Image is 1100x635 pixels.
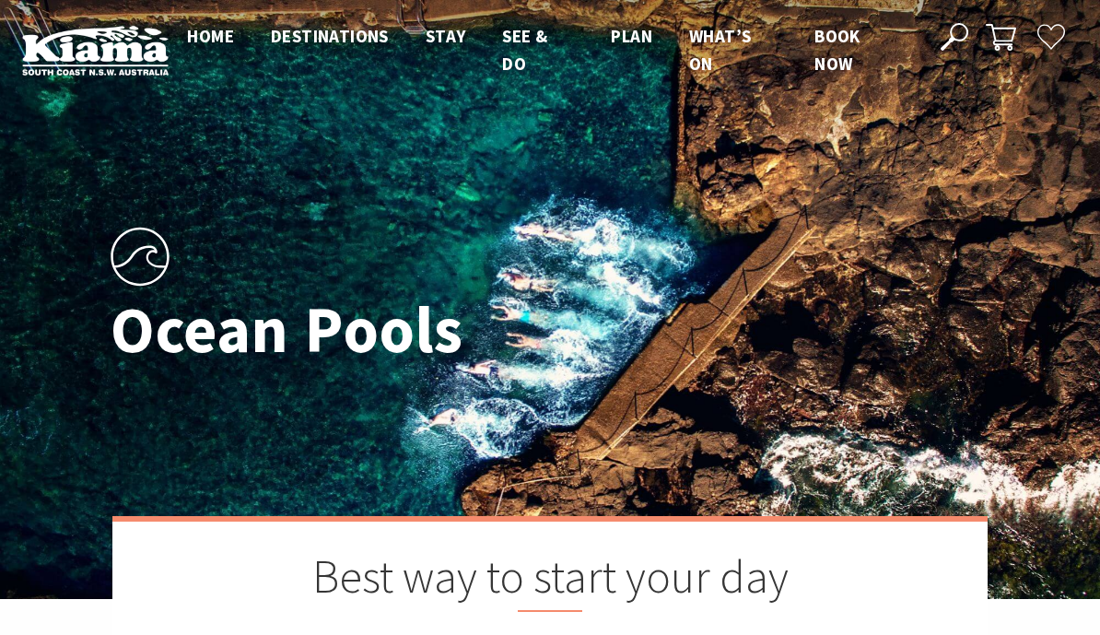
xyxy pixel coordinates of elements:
[111,294,631,365] h1: Ocean Pools
[689,25,751,75] span: What’s On
[611,25,652,47] span: Plan
[22,25,169,76] img: Kiama Logo
[502,25,547,75] span: See & Do
[205,549,895,612] h2: Best way to start your day
[169,22,919,78] nav: Main Menu
[187,25,234,47] span: Home
[426,25,466,47] span: Stay
[814,25,860,75] span: Book now
[271,25,389,47] span: Destinations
